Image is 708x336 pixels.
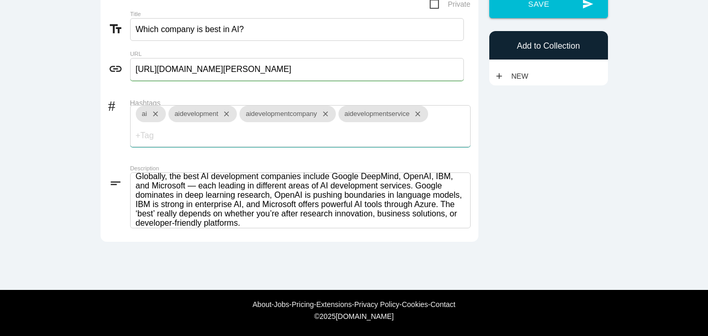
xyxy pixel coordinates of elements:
a: Extensions [316,300,351,309]
i: # [108,96,130,111]
div: aidevelopmentservice [338,106,429,122]
span: 2025 [320,312,336,320]
i: short_text [108,176,130,191]
i: link [108,62,130,76]
i: close [409,106,422,122]
a: Jobs [274,300,290,309]
i: close [317,106,330,122]
div: © [DOMAIN_NAME] [110,312,598,320]
div: ai [136,106,166,122]
div: - - - - - - [5,300,703,309]
a: Pricing [292,300,314,309]
a: Cookies [402,300,428,309]
input: What does this link to? [130,18,464,41]
label: URL [130,51,403,57]
h6: Add to Collection [494,41,603,51]
i: close [147,106,160,122]
label: Hashtags [130,99,471,107]
div: aidevelopmentcompany [239,106,335,122]
input: +Tag [136,125,198,147]
div: aidevelopment [168,106,237,122]
a: Privacy Policy [354,300,399,309]
input: Enter link to webpage [130,58,464,81]
label: Title [130,11,403,18]
i: close [218,106,231,122]
i: text_fields [108,22,130,36]
label: Description [130,165,403,172]
i: add [494,67,504,85]
a: About [252,300,272,309]
a: addNew [494,67,534,85]
a: Contact [430,300,455,309]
